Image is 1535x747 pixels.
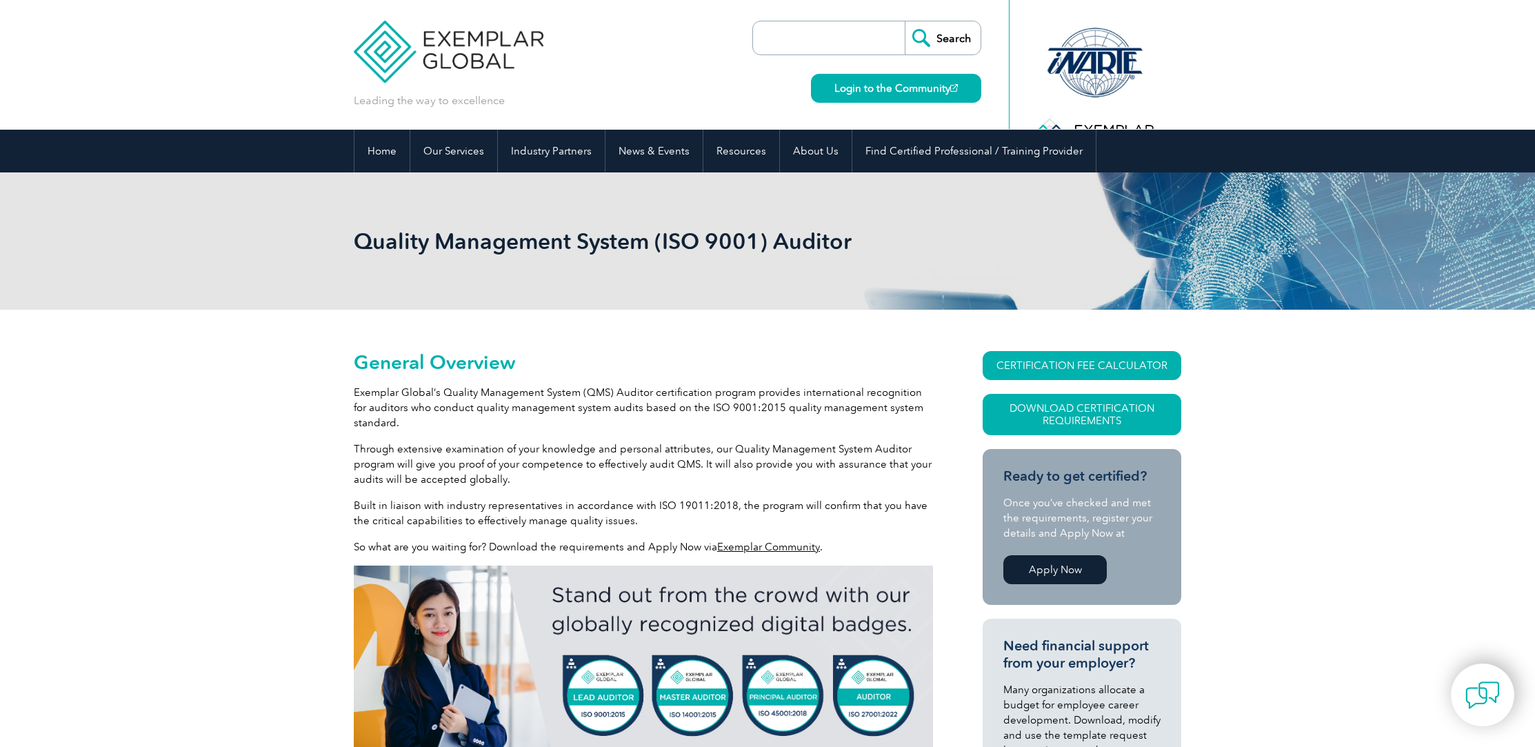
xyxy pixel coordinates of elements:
a: Home [354,130,410,172]
p: Through extensive examination of your knowledge and personal attributes, our Quality Management S... [354,441,933,487]
input: Search [905,21,981,54]
a: Find Certified Professional / Training Provider [852,130,1096,172]
h3: Need financial support from your employer? [1003,637,1161,672]
a: About Us [780,130,852,172]
a: Login to the Community [811,74,981,103]
a: Resources [703,130,779,172]
p: Exemplar Global’s Quality Management System (QMS) Auditor certification program provides internat... [354,385,933,430]
a: Industry Partners [498,130,605,172]
a: CERTIFICATION FEE CALCULATOR [983,351,1181,380]
p: Leading the way to excellence [354,93,505,108]
img: contact-chat.png [1465,678,1500,713]
img: open_square.png [950,84,958,92]
h2: General Overview [354,351,933,373]
a: News & Events [605,130,703,172]
a: Apply Now [1003,555,1107,584]
p: Once you’ve checked and met the requirements, register your details and Apply Now at [1003,495,1161,541]
h1: Quality Management System (ISO 9001) Auditor [354,228,883,255]
a: Our Services [410,130,497,172]
h3: Ready to get certified? [1003,468,1161,485]
p: So what are you waiting for? Download the requirements and Apply Now via . [354,539,933,555]
a: Exemplar Community [717,541,820,553]
a: Download Certification Requirements [983,394,1181,435]
p: Built in liaison with industry representatives in accordance with ISO 19011:2018, the program wil... [354,498,933,528]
